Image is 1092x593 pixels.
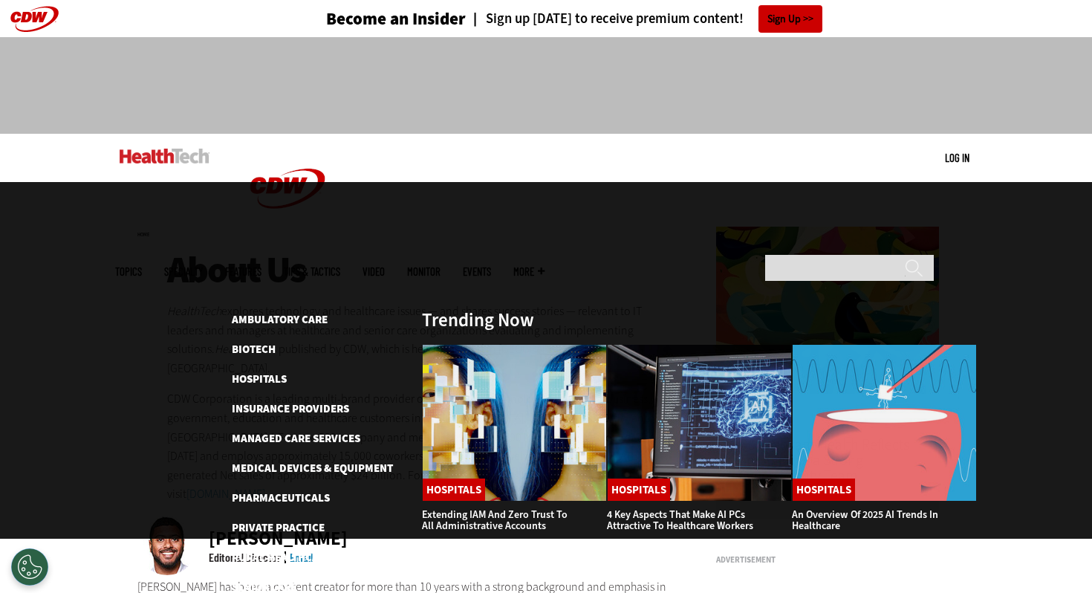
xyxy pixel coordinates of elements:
a: Hospitals [232,372,287,386]
a: Managed Care Services [232,431,360,446]
a: Sign Up [758,5,822,33]
a: An Overview of 2025 AI Trends in Healthcare [792,508,938,533]
h3: Trending Now [422,311,534,329]
img: Home [232,134,343,244]
a: Extending IAM and Zero Trust to All Administrative Accounts [422,508,568,533]
div: Editorial Director [209,551,281,563]
img: Home [120,149,209,163]
a: Rural Healthcare [232,550,331,565]
a: Medical Devices & Equipment [232,461,393,476]
a: Sign up [DATE] to receive premium content! [466,12,744,26]
img: Desktop monitor with brain AI concept [607,344,792,502]
img: illustration of computer chip being put inside head with waves [792,344,977,502]
a: Private Practice [232,520,325,535]
a: Ambulatory Care [232,312,328,327]
div: User menu [945,150,969,166]
div: Cookies Settings [11,548,48,586]
a: 4 Key Aspects That Make AI PCs Attractive to Healthcare Workers [607,508,753,533]
a: Hospitals [608,479,670,501]
iframe: advertisement [276,52,816,119]
div: [PERSON_NAME] [209,529,348,548]
h3: Become an Insider [326,10,466,27]
a: Insurance Providers [232,401,349,416]
a: Log in [945,151,969,164]
a: Hospitals [423,479,485,501]
img: abstract image of woman with pixelated face [422,344,607,502]
img: Ricky Ribeiro [137,516,197,575]
a: Hospitals [793,479,855,501]
button: Open Preferences [11,548,48,586]
a: Become an Insider [270,10,466,27]
a: Pharmaceuticals [232,490,330,505]
a: Biotech [232,342,276,357]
